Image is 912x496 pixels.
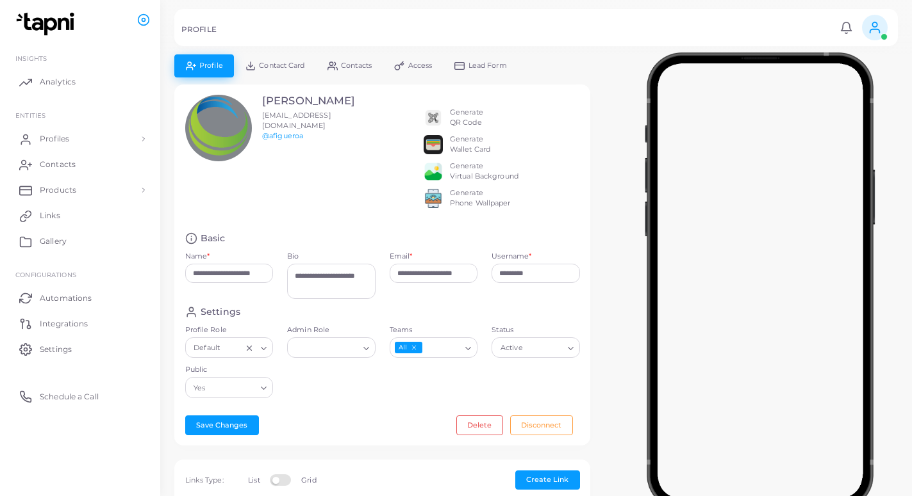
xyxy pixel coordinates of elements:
[10,383,151,409] a: Schedule a Call
[185,325,274,335] label: Profile Role
[510,415,573,435] button: Disconnect
[408,62,433,69] span: Access
[223,341,242,355] input: Search for option
[40,210,60,221] span: Links
[40,344,72,355] span: Settings
[390,337,478,358] div: Search for option
[492,337,580,358] div: Search for option
[301,476,316,486] label: Grid
[185,252,210,262] label: Name
[287,252,376,262] label: Bio
[208,381,256,395] input: Search for option
[468,62,507,69] span: Lead Form
[287,337,376,358] div: Search for option
[515,470,580,490] button: Create Link
[185,365,274,375] label: Public
[424,162,443,181] img: e64e04433dee680bcc62d3a6779a8f701ecaf3be228fb80ea91b313d80e16e10.png
[450,108,483,128] div: Generate QR Code
[10,203,151,228] a: Links
[10,152,151,177] a: Contacts
[450,188,511,209] div: Generate Phone Wallpaper
[424,341,460,355] input: Search for option
[192,381,208,395] span: Yes
[293,341,358,355] input: Search for option
[40,159,76,170] span: Contacts
[40,184,76,196] span: Products
[40,292,92,304] span: Automations
[248,476,260,486] label: List
[450,134,490,155] div: Generate Wallet Card
[185,415,259,435] button: Save Changes
[40,133,69,145] span: Profiles
[424,135,443,154] img: apple-wallet.png
[10,177,151,203] a: Products
[40,76,76,88] span: Analytics
[185,377,274,397] div: Search for option
[201,232,226,244] h4: Basic
[492,325,580,335] label: Status
[450,161,518,182] div: Generate Virtual Background
[15,271,76,278] span: Configurations
[10,310,151,336] a: Integrations
[10,285,151,310] a: Automations
[40,236,67,247] span: Gallery
[185,337,274,358] div: Search for option
[262,111,331,130] span: [EMAIL_ADDRESS][DOMAIN_NAME]
[15,54,47,62] span: INSIGHTS
[424,189,443,208] img: 522fc3d1c3555ff804a1a379a540d0107ed87845162a92721bf5e2ebbcc3ae6c.png
[10,228,151,254] a: Gallery
[10,69,151,95] a: Analytics
[526,475,568,484] span: Create Link
[390,325,478,335] label: Teams
[192,342,222,355] span: Default
[262,131,303,140] a: @afigueroa
[10,336,151,362] a: Settings
[185,476,224,484] span: Links Type:
[390,252,413,262] label: Email
[40,391,99,403] span: Schedule a Call
[259,62,304,69] span: Contact Card
[499,342,524,355] span: Active
[199,62,223,69] span: Profile
[410,343,419,352] button: Deselect All
[10,126,151,152] a: Profiles
[201,306,240,318] h4: Settings
[12,12,83,36] img: logo
[456,415,503,435] button: Delete
[341,62,372,69] span: Contacts
[262,95,355,108] h3: [PERSON_NAME]
[181,25,217,34] h5: PROFILE
[526,341,562,355] input: Search for option
[424,108,443,127] img: qr2.png
[287,325,376,335] label: Admin Role
[492,252,531,262] label: Username
[15,111,46,119] span: ENTITIES
[395,342,422,354] span: All
[245,342,254,353] button: Clear Selected
[40,318,88,330] span: Integrations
